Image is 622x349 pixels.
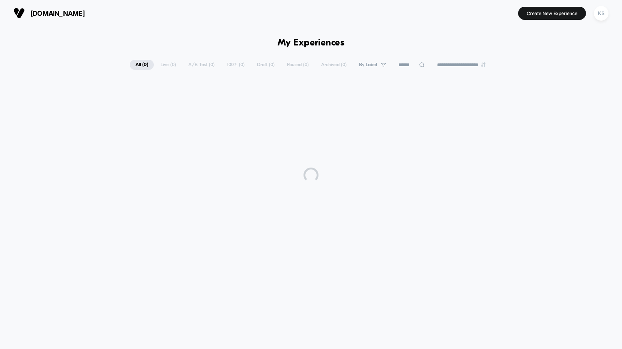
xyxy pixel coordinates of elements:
img: end [481,62,485,67]
div: KS [594,6,608,21]
button: [DOMAIN_NAME] [11,7,87,19]
span: By Label [359,62,377,68]
span: [DOMAIN_NAME] [30,9,85,17]
img: Visually logo [14,8,25,19]
span: All ( 0 ) [130,60,154,70]
h1: My Experiences [278,38,345,48]
button: KS [592,6,611,21]
button: Create New Experience [518,7,586,20]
